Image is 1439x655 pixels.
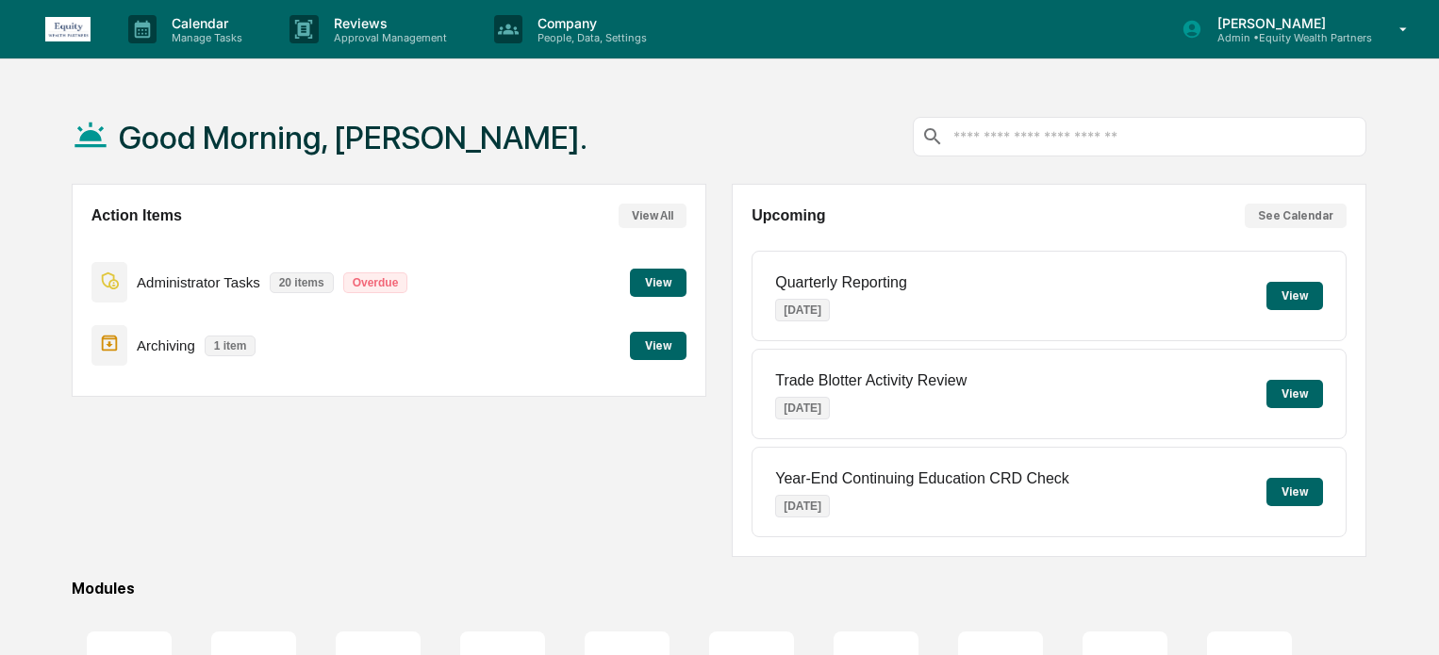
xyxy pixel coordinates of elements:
h2: Upcoming [752,207,825,224]
button: View [1266,282,1323,310]
p: 1 item [205,336,256,356]
p: [PERSON_NAME] [1202,15,1372,31]
button: View All [619,204,686,228]
h2: Action Items [91,207,182,224]
h1: Good Morning, [PERSON_NAME]. [119,119,587,156]
p: [DATE] [775,299,830,321]
p: Manage Tasks [157,31,252,44]
p: Company [522,15,656,31]
button: View [630,269,686,297]
button: View [1266,380,1323,408]
p: Reviews [319,15,456,31]
p: Year-End Continuing Education CRD Check [775,470,1069,487]
p: Archiving [137,337,195,353]
a: View [630,272,686,290]
p: Quarterly Reporting [775,274,907,291]
button: See Calendar [1245,204,1347,228]
p: Trade Blotter Activity Review [775,372,967,389]
div: Modules [72,580,1366,598]
p: Admin • Equity Wealth Partners [1202,31,1372,44]
a: View [630,336,686,353]
p: 20 items [270,272,334,293]
button: View [630,332,686,360]
img: logo [45,17,91,41]
p: Overdue [343,272,408,293]
p: [DATE] [775,495,830,517]
p: Administrator Tasks [137,274,260,290]
p: [DATE] [775,397,830,419]
p: People, Data, Settings [522,31,656,44]
p: Approval Management [319,31,456,44]
p: Calendar [157,15,252,31]
button: View [1266,478,1323,506]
